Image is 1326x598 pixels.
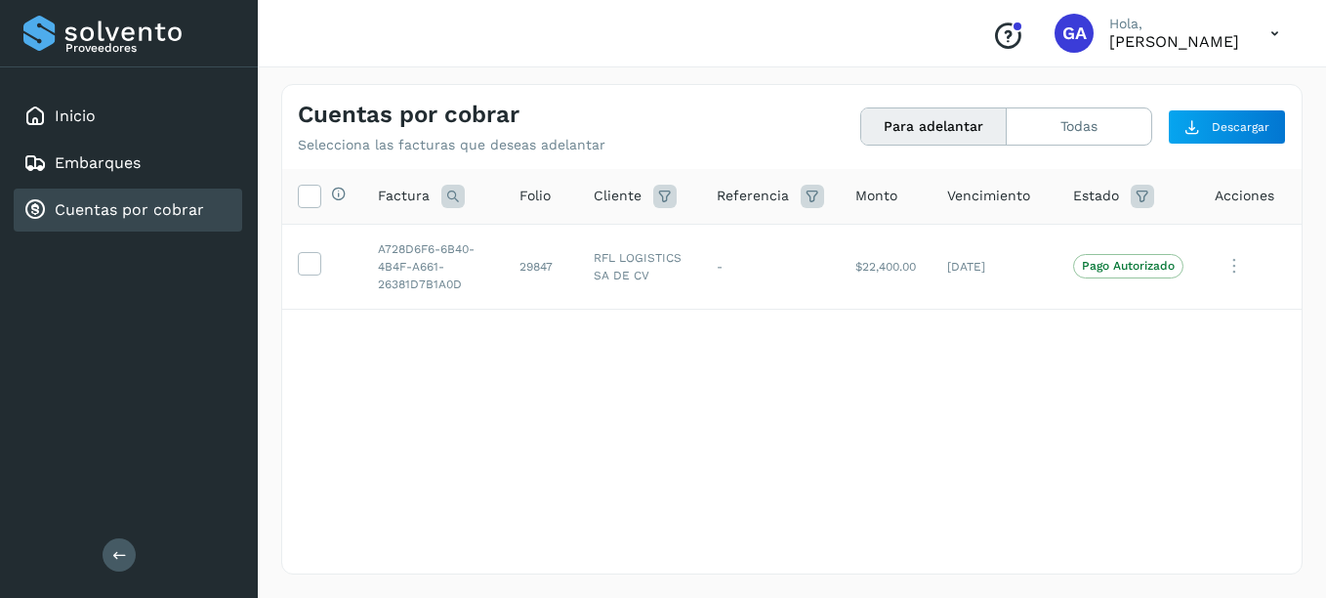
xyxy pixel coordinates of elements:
[65,41,234,55] p: Proveedores
[55,153,141,172] a: Embarques
[14,142,242,185] div: Embarques
[1212,118,1269,136] span: Descargar
[378,186,430,206] span: Factura
[1109,32,1239,51] p: GENOVEVA ARZATE MARTINEZ
[1082,259,1175,273] p: Pago Autorizado
[14,189,242,232] div: Cuentas por cobrar
[578,224,701,309] td: RFL LOGISTICS SA DE CV
[855,186,897,206] span: Monto
[55,107,96,125] a: Inicio
[1215,186,1274,206] span: Acciones
[594,186,642,206] span: Cliente
[55,200,204,219] a: Cuentas por cobrar
[947,186,1030,206] span: Vencimiento
[519,186,551,206] span: Folio
[701,224,840,309] td: -
[840,224,932,309] td: $22,400.00
[1073,186,1119,206] span: Estado
[717,186,789,206] span: Referencia
[932,224,1057,309] td: [DATE]
[362,224,504,309] td: A728D6F6-6B40-4B4F-A661-26381D7B1A0D
[861,108,1007,145] button: Para adelantar
[1168,109,1286,145] button: Descargar
[1109,16,1239,32] p: Hola,
[298,137,605,153] p: Selecciona las facturas que deseas adelantar
[14,95,242,138] div: Inicio
[504,224,578,309] td: 29847
[298,101,519,129] h4: Cuentas por cobrar
[1007,108,1151,145] button: Todas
